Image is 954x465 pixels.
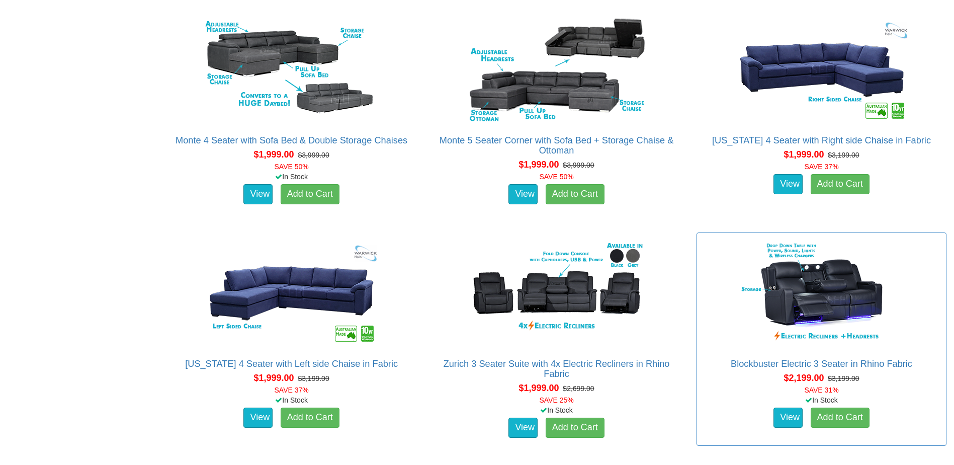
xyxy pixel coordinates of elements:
[254,373,294,383] span: $1,999.00
[804,163,838,171] font: SAVE 37%
[466,15,647,125] img: Monte 5 Seater Corner with Sofa Bed + Storage Chaise & Ottoman
[518,383,559,393] span: $1,999.00
[811,408,870,428] a: Add to Cart
[254,149,294,160] span: $1,999.00
[712,135,931,145] a: [US_STATE] 4 Seater with Right side Chaise in Fabric
[201,238,382,349] img: Arizona 4 Seater with Left side Chaise in Fabric
[804,386,838,394] font: SAVE 31%
[546,184,604,204] a: Add to Cart
[784,373,824,383] span: $2,199.00
[429,405,683,415] div: In Stock
[444,359,670,379] a: Zurich 3 Seater Suite with 4x Electric Recliners in Rhino Fabric
[281,184,339,204] a: Add to Cart
[695,395,948,405] div: In Stock
[539,173,573,181] font: SAVE 50%
[298,151,329,159] del: $3,999.00
[731,238,912,349] img: Blockbuster Electric 3 Seater in Rhino Fabric
[275,386,309,394] font: SAVE 37%
[275,163,309,171] font: SAVE 50%
[201,15,382,125] img: Monte 4 Seater with Sofa Bed & Double Storage Chaises
[828,374,859,382] del: $3,199.00
[281,408,339,428] a: Add to Cart
[539,396,573,404] font: SAVE 25%
[563,384,594,393] del: $2,699.00
[773,174,803,194] a: View
[243,408,273,428] a: View
[466,238,647,349] img: Zurich 3 Seater Suite with 4x Electric Recliners in Rhino Fabric
[164,395,418,405] div: In Stock
[518,160,559,170] span: $1,999.00
[164,172,418,182] div: In Stock
[546,418,604,438] a: Add to Cart
[176,135,407,145] a: Monte 4 Seater with Sofa Bed & Double Storage Chaises
[508,418,538,438] a: View
[811,174,870,194] a: Add to Cart
[731,359,912,369] a: Blockbuster Electric 3 Seater in Rhino Fabric
[508,184,538,204] a: View
[243,184,273,204] a: View
[773,408,803,428] a: View
[828,151,859,159] del: $3,199.00
[563,161,594,169] del: $3,999.00
[185,359,398,369] a: [US_STATE] 4 Seater with Left side Chaise in Fabric
[440,135,674,156] a: Monte 5 Seater Corner with Sofa Bed + Storage Chaise & Ottoman
[784,149,824,160] span: $1,999.00
[298,374,329,382] del: $3,199.00
[731,15,912,125] img: Arizona 4 Seater with Right side Chaise in Fabric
